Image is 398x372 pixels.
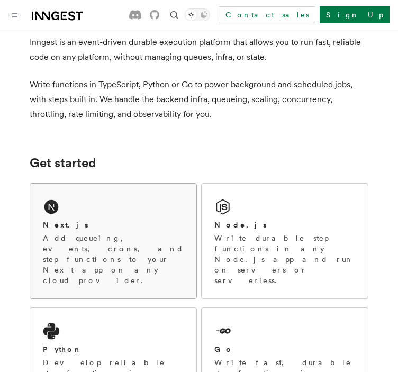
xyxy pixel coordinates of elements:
a: Node.jsWrite durable step functions in any Node.js app and run on servers or serverless. [201,183,368,299]
button: Toggle dark mode [185,8,210,21]
button: Toggle navigation [8,8,21,21]
a: Sign Up [320,6,390,23]
h2: Go [214,344,233,355]
p: Write functions in TypeScript, Python or Go to power background and scheduled jobs, with steps bu... [30,77,368,122]
h2: Node.js [214,220,267,230]
a: Next.jsAdd queueing, events, crons, and step functions to your Next app on any cloud provider. [30,183,197,299]
button: Find something... [168,8,180,21]
a: Contact sales [219,6,315,23]
a: Get started [30,156,96,170]
h2: Next.js [43,220,88,230]
h2: Python [43,344,82,355]
p: Write durable step functions in any Node.js app and run on servers or serverless. [214,233,355,286]
p: Inngest is an event-driven durable execution platform that allows you to run fast, reliable code ... [30,35,368,65]
p: Add queueing, events, crons, and step functions to your Next app on any cloud provider. [43,233,184,286]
